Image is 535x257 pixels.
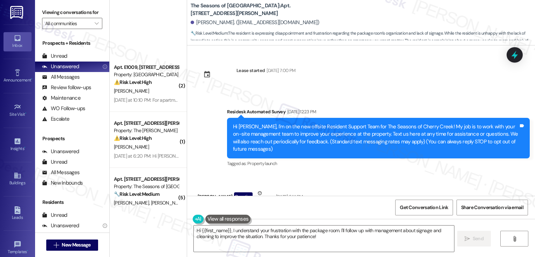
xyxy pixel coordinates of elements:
[227,158,530,169] div: Tagged as:
[465,236,470,242] i: 
[191,19,320,26] div: [PERSON_NAME]. ([EMAIL_ADDRESS][DOMAIN_NAME])
[114,97,196,103] div: [DATE] at 10:10 PM: For apartment E1009
[42,115,69,123] div: Escalate
[274,193,303,200] div: [DATE] 6:14 PM
[461,204,523,211] span: Share Conversation via email
[54,242,59,248] i: 
[4,101,32,120] a: Site Visit •
[42,94,81,102] div: Maintenance
[42,84,91,91] div: Review follow-ups
[114,144,149,150] span: [PERSON_NAME]
[198,190,500,207] div: [PERSON_NAME]
[27,248,28,253] span: •
[512,236,517,242] i: 
[114,71,179,78] div: Property: [GEOGRAPHIC_DATA]
[114,120,179,127] div: Apt. [STREET_ADDRESS][PERSON_NAME]
[473,235,483,242] span: Send
[42,222,79,229] div: Unanswered
[151,200,186,206] span: [PERSON_NAME]
[25,111,26,116] span: •
[191,30,535,52] span: : The resident is expressing disappointment and frustration regarding the package room's organiza...
[4,32,32,51] a: Inbox
[395,200,453,215] button: Get Conversation Link
[45,18,91,29] input: All communities
[10,6,25,19] img: ResiDesk Logo
[191,30,228,36] strong: 🔧 Risk Level: Medium
[46,240,98,251] button: New Message
[227,108,530,118] div: Residesk Automated Survey
[114,127,179,134] div: Property: The [PERSON_NAME]
[400,204,448,211] span: Get Conversation Link
[42,105,85,112] div: WO Follow-ups
[42,179,83,187] div: New Inbounds
[95,21,98,26] i: 
[42,63,79,70] div: Unanswered
[24,145,25,150] span: •
[42,148,79,155] div: Unanswered
[114,191,159,197] strong: 🔧 Risk Level: Medium
[233,123,519,153] div: Hi [PERSON_NAME], I'm on the new offsite Resident Support Team for The Seasons of Cherry Creek! M...
[42,212,67,219] div: Unread
[457,231,491,247] button: Send
[4,135,32,154] a: Insights •
[42,73,80,81] div: All Messages
[42,158,67,166] div: Unread
[265,67,295,74] div: [DATE] 7:00 PM
[35,40,109,47] div: Prospects + Residents
[4,170,32,188] a: Buildings
[236,67,265,74] div: Lease started
[194,226,454,252] textarea: Hi {{first_name}}, I understand your frustration with the package room. I'll follow up with manag...
[234,192,253,201] div: Question
[42,7,102,18] label: Viewing conversations for
[114,88,149,94] span: [PERSON_NAME]
[457,200,528,215] button: Share Conversation via email
[35,199,109,206] div: Residents
[4,204,32,223] a: Leads
[62,241,90,249] span: New Message
[42,169,80,176] div: All Messages
[31,77,32,81] span: •
[42,52,67,60] div: Unread
[114,135,152,141] strong: ⚠️ Risk Level: High
[256,190,272,204] div: Neutral
[114,64,179,71] div: Apt. E1009, [STREET_ADDRESS]
[286,108,316,115] div: [DATE] 12:23 PM
[114,183,179,190] div: Property: The Seasons of [GEOGRAPHIC_DATA]
[114,176,179,183] div: Apt. [STREET_ADDRESS][PERSON_NAME]
[191,2,331,17] b: The Seasons of [GEOGRAPHIC_DATA]: Apt. [STREET_ADDRESS][PERSON_NAME]
[114,79,152,85] strong: ⚠️ Risk Level: High
[247,160,277,166] span: Property launch
[114,200,151,206] span: [PERSON_NAME]
[35,135,109,142] div: Prospects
